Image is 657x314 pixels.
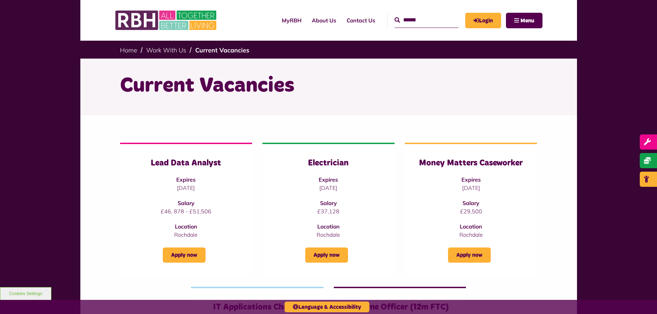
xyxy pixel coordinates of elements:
[461,176,481,183] strong: Expires
[134,184,238,192] p: [DATE]
[120,46,137,54] a: Home
[462,200,479,206] strong: Salary
[448,247,491,263] a: Apply now
[120,72,537,99] h1: Current Vacancies
[419,231,523,239] p: Rochdale
[178,200,195,206] strong: Salary
[175,223,197,230] strong: Location
[134,158,238,169] h3: Lead Data Analyst
[419,184,523,192] p: [DATE]
[307,11,341,30] a: About Us
[115,7,218,34] img: RBH
[319,176,338,183] strong: Expires
[305,247,348,263] a: Apply now
[419,158,523,169] h3: Money Matters Caseworker
[320,200,337,206] strong: Salary
[276,231,381,239] p: Rochdale
[163,247,206,263] a: Apply now
[317,223,340,230] strong: Location
[341,11,380,30] a: Contact Us
[520,18,534,23] span: Menu
[134,207,238,215] p: £46, 878 - £51,506
[277,11,307,30] a: MyRBH
[276,158,381,169] h3: Electrician
[419,207,523,215] p: £29,500
[176,176,196,183] strong: Expires
[276,207,381,215] p: £37,128
[134,231,238,239] p: Rochdale
[506,13,542,28] button: Navigation
[276,184,381,192] p: [DATE]
[285,302,369,312] button: Language & Accessibility
[460,223,482,230] strong: Location
[146,46,186,54] a: Work With Us
[465,13,501,28] a: MyRBH
[626,283,657,314] iframe: Netcall Web Assistant for live chat
[195,46,249,54] a: Current Vacancies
